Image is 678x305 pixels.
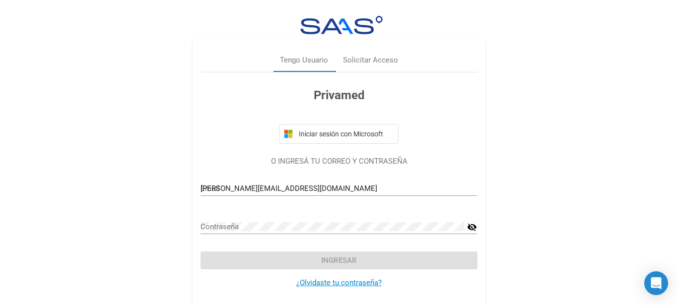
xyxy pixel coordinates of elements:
div: Solicitar Acceso [343,55,398,66]
span: Iniciar sesión con Microsoft [297,130,394,138]
div: Tengo Usuario [280,55,328,66]
h3: Privamed [201,86,477,104]
button: Ingresar [201,251,477,269]
span: Ingresar [321,256,357,265]
mat-icon: visibility_off [467,221,477,233]
a: ¿Olvidaste tu contraseña? [296,278,382,287]
p: O INGRESÁ TU CORREO Y CONTRASEÑA [201,156,477,167]
button: Iniciar sesión con Microsoft [279,124,399,144]
div: Open Intercom Messenger [644,271,668,295]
